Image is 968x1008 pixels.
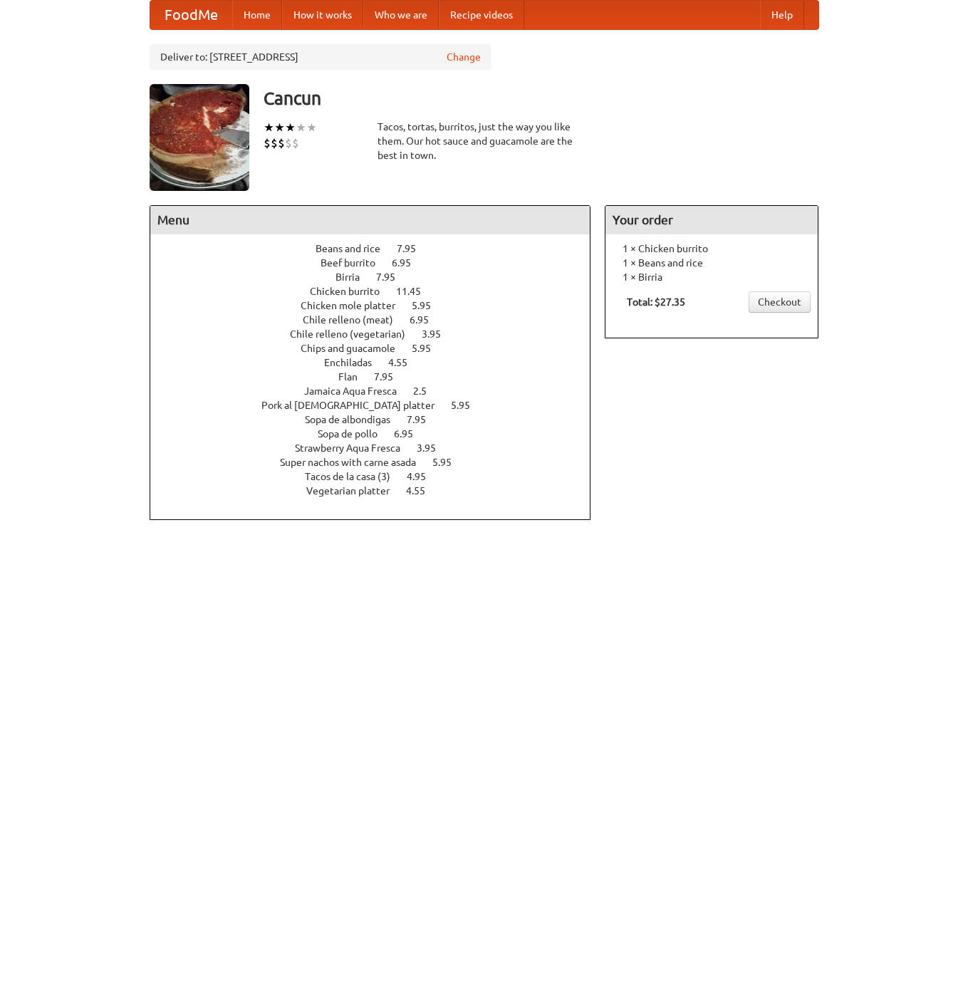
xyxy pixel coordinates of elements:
[432,457,466,468] span: 5.95
[439,1,524,29] a: Recipe videos
[374,371,407,383] span: 7.95
[451,400,484,411] span: 5.95
[285,120,296,135] li: ★
[295,442,462,454] a: Strawberry Aqua Fresca 3.95
[376,271,410,283] span: 7.95
[278,135,285,151] li: $
[292,135,299,151] li: $
[271,135,278,151] li: $
[316,243,442,254] a: Beans and rice 7.95
[150,206,590,234] h4: Menu
[412,343,445,354] span: 5.95
[304,385,411,397] span: Jamaica Aqua Fresca
[296,120,306,135] li: ★
[760,1,804,29] a: Help
[396,286,435,297] span: 11.45
[303,314,455,326] a: Chile relleno (meat) 6.95
[407,414,440,425] span: 7.95
[324,357,386,368] span: Enchiladas
[301,343,410,354] span: Chips and guacamole
[301,300,457,311] a: Chicken mole platter 5.95
[306,120,317,135] li: ★
[613,241,811,256] li: 1 × Chicken burrito
[318,428,392,440] span: Sopa de pollo
[232,1,282,29] a: Home
[150,1,232,29] a: FoodMe
[413,385,441,397] span: 2.5
[282,1,363,29] a: How it works
[150,84,249,191] img: angular.jpg
[316,243,395,254] span: Beans and rice
[261,400,449,411] span: Pork al [DEMOGRAPHIC_DATA] platter
[363,1,439,29] a: Who we are
[305,471,405,482] span: Tacos de la casa (3)
[280,457,430,468] span: Super nachos with carne asada
[394,428,427,440] span: 6.95
[324,357,434,368] a: Enchiladas 4.55
[335,271,422,283] a: Birria 7.95
[613,256,811,270] li: 1 × Beans and rice
[305,414,405,425] span: Sopa de albondigas
[388,357,422,368] span: 4.55
[264,135,271,151] li: $
[338,371,420,383] a: Flan 7.95
[338,371,372,383] span: Flan
[749,291,811,313] a: Checkout
[410,314,443,326] span: 6.95
[310,286,394,297] span: Chicken burrito
[261,400,496,411] a: Pork al [DEMOGRAPHIC_DATA] platter 5.95
[280,457,478,468] a: Super nachos with carne asada 5.95
[397,243,430,254] span: 7.95
[447,50,481,64] a: Change
[310,286,447,297] a: Chicken burrito 11.45
[301,300,410,311] span: Chicken mole platter
[150,44,491,70] div: Deliver to: [STREET_ADDRESS]
[264,84,819,113] h3: Cancun
[306,485,452,497] a: Vegetarian platter 4.55
[306,485,404,497] span: Vegetarian platter
[321,257,437,269] a: Beef burrito 6.95
[412,300,445,311] span: 5.95
[392,257,425,269] span: 6.95
[321,257,390,269] span: Beef burrito
[335,271,374,283] span: Birria
[304,385,453,397] a: Jamaica Aqua Fresca 2.5
[295,442,415,454] span: Strawberry Aqua Fresca
[264,120,274,135] li: ★
[378,120,591,162] div: Tacos, tortas, burritos, just the way you like them. Our hot sauce and guacamole are the best in ...
[406,485,439,497] span: 4.55
[305,471,452,482] a: Tacos de la casa (3) 4.95
[274,120,285,135] li: ★
[285,135,292,151] li: $
[407,471,440,482] span: 4.95
[613,270,811,284] li: 1 × Birria
[301,343,457,354] a: Chips and guacamole 5.95
[422,328,455,340] span: 3.95
[605,206,818,234] h4: Your order
[627,296,685,308] b: Total: $27.35
[303,314,407,326] span: Chile relleno (meat)
[290,328,420,340] span: Chile relleno (vegetarian)
[290,328,467,340] a: Chile relleno (vegetarian) 3.95
[417,442,450,454] span: 3.95
[305,414,452,425] a: Sopa de albondigas 7.95
[318,428,439,440] a: Sopa de pollo 6.95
